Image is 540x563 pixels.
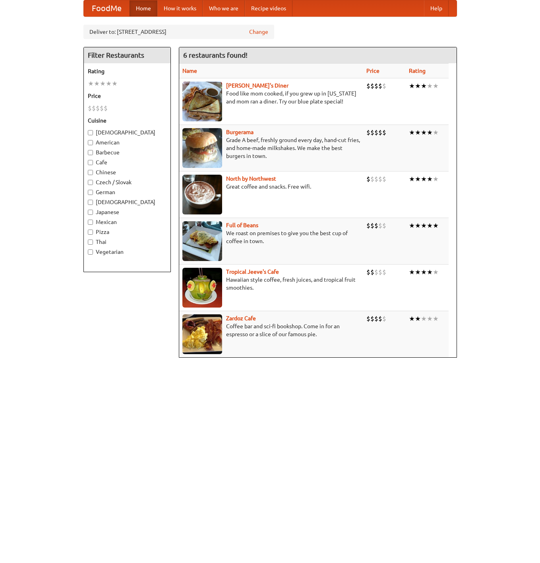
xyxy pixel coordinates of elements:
[88,178,166,186] label: Czech / Slovak
[415,175,421,183] li: ★
[182,175,222,214] img: north.jpg
[433,82,439,90] li: ★
[378,314,382,323] li: $
[378,221,382,230] li: $
[370,128,374,137] li: $
[88,158,166,166] label: Cafe
[427,82,433,90] li: ★
[378,82,382,90] li: $
[88,150,93,155] input: Barbecue
[84,0,130,16] a: FoodMe
[88,117,166,125] h5: Cuisine
[182,229,360,245] p: We roast on premises to give you the best cup of coffee in town.
[96,104,100,113] li: $
[130,0,157,16] a: Home
[374,175,378,183] li: $
[88,210,93,215] input: Japanese
[366,268,370,277] li: $
[427,221,433,230] li: ★
[370,314,374,323] li: $
[100,104,104,113] li: $
[409,175,415,183] li: ★
[182,221,222,261] img: beans.jpg
[182,68,197,74] a: Name
[382,268,386,277] li: $
[112,79,118,88] li: ★
[182,90,360,105] p: Food like mom cooked, if you grew up in [US_STATE] and mom ran a diner. Try our blue plate special!
[88,188,166,196] label: German
[421,175,427,183] li: ★
[433,314,439,323] li: ★
[88,249,93,255] input: Vegetarian
[92,104,96,113] li: $
[226,269,279,275] a: Tropical Jeeve's Cafe
[409,82,415,90] li: ★
[370,268,374,277] li: $
[421,314,427,323] li: ★
[374,314,378,323] li: $
[374,221,378,230] li: $
[374,128,378,137] li: $
[366,175,370,183] li: $
[433,128,439,137] li: ★
[366,68,379,74] a: Price
[374,82,378,90] li: $
[374,268,378,277] li: $
[427,268,433,277] li: ★
[88,240,93,245] input: Thai
[182,268,222,308] img: jeeves.jpg
[182,136,360,160] p: Grade A beef, freshly ground every day, hand-cut fries, and home-made milkshakes. We make the bes...
[409,221,415,230] li: ★
[415,314,421,323] li: ★
[84,47,170,63] h4: Filter Restaurants
[88,67,166,75] h5: Rating
[433,221,439,230] li: ★
[88,248,166,256] label: Vegetarian
[88,168,166,176] label: Chinese
[106,79,112,88] li: ★
[409,128,415,137] li: ★
[415,268,421,277] li: ★
[226,222,258,228] a: Full of Beans
[370,82,374,90] li: $
[370,221,374,230] li: $
[88,138,166,146] label: American
[182,322,360,338] p: Coffee bar and sci-fi bookshop. Come in for an espresso or a slice of our famous pie.
[382,128,386,137] li: $
[366,314,370,323] li: $
[433,268,439,277] li: ★
[88,92,166,100] h5: Price
[88,148,166,156] label: Barbecue
[88,228,166,236] label: Pizza
[226,82,288,89] b: [PERSON_NAME]'s Diner
[378,268,382,277] li: $
[88,218,166,226] label: Mexican
[182,314,222,354] img: zardoz.jpg
[427,175,433,183] li: ★
[409,268,415,277] li: ★
[182,183,360,191] p: Great coffee and snacks. Free wifi.
[182,82,222,121] img: sallys.jpg
[409,314,415,323] li: ★
[88,220,93,225] input: Mexican
[409,68,426,74] a: Rating
[421,221,427,230] li: ★
[427,314,433,323] li: ★
[249,28,268,36] a: Change
[226,129,254,135] b: Burgerama
[382,221,386,230] li: $
[182,276,360,292] p: Hawaiian style coffee, fresh juices, and tropical fruit smoothies.
[88,208,166,216] label: Japanese
[88,238,166,246] label: Thai
[88,180,93,185] input: Czech / Slovak
[226,315,256,321] a: Zardoz Cafe
[421,268,427,277] li: ★
[104,104,108,113] li: $
[88,129,166,136] label: [DEMOGRAPHIC_DATA]
[88,170,93,175] input: Chinese
[421,82,427,90] li: ★
[88,230,93,235] input: Pizza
